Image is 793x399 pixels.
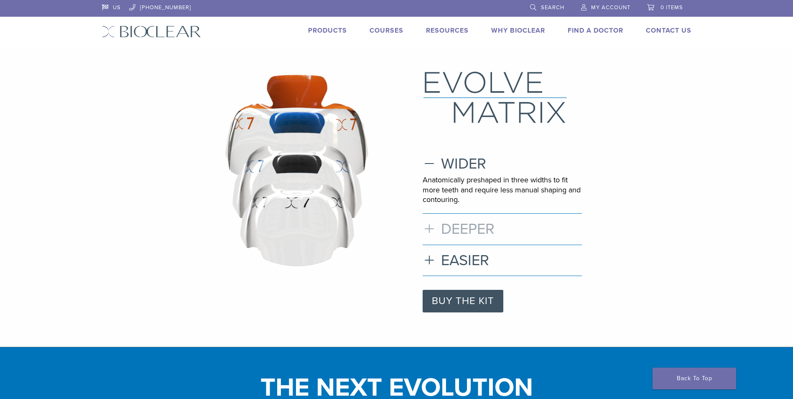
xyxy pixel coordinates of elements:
[591,4,630,11] span: My Account
[423,155,582,173] h3: WIDER
[423,175,582,205] p: Anatomically preshaped in three widths to fit more teeth and require less manual shaping and cont...
[423,220,582,238] h3: DEEPER
[568,26,623,35] a: Find A Doctor
[308,26,347,35] a: Products
[423,290,503,312] a: BUY THE KIT
[491,26,545,35] a: Why Bioclear
[370,26,403,35] a: Courses
[541,4,564,11] span: Search
[653,368,736,389] a: Back To Top
[96,378,698,398] h1: THE NEXT EVOLUTION
[660,4,683,11] span: 0 items
[646,26,691,35] a: Contact Us
[102,26,201,38] img: Bioclear
[426,26,469,35] a: Resources
[423,251,582,269] h3: EASIER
